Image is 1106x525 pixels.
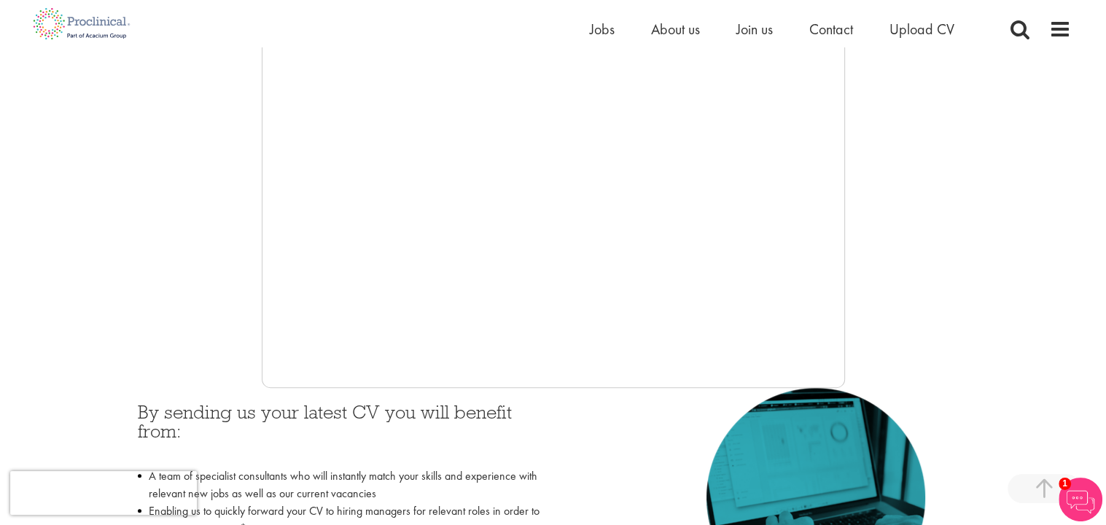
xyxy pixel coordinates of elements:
a: Jobs [590,20,615,39]
li: A team of specialist consultants who will instantly match your skills and experience with relevan... [138,467,542,502]
img: Chatbot [1059,478,1102,521]
h3: By sending us your latest CV you will benefit from: [138,402,542,460]
a: About us [651,20,700,39]
span: 1 [1059,478,1071,490]
a: Upload CV [889,20,954,39]
a: Join us [736,20,773,39]
iframe: reCAPTCHA [10,471,197,515]
a: Contact [809,20,853,39]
